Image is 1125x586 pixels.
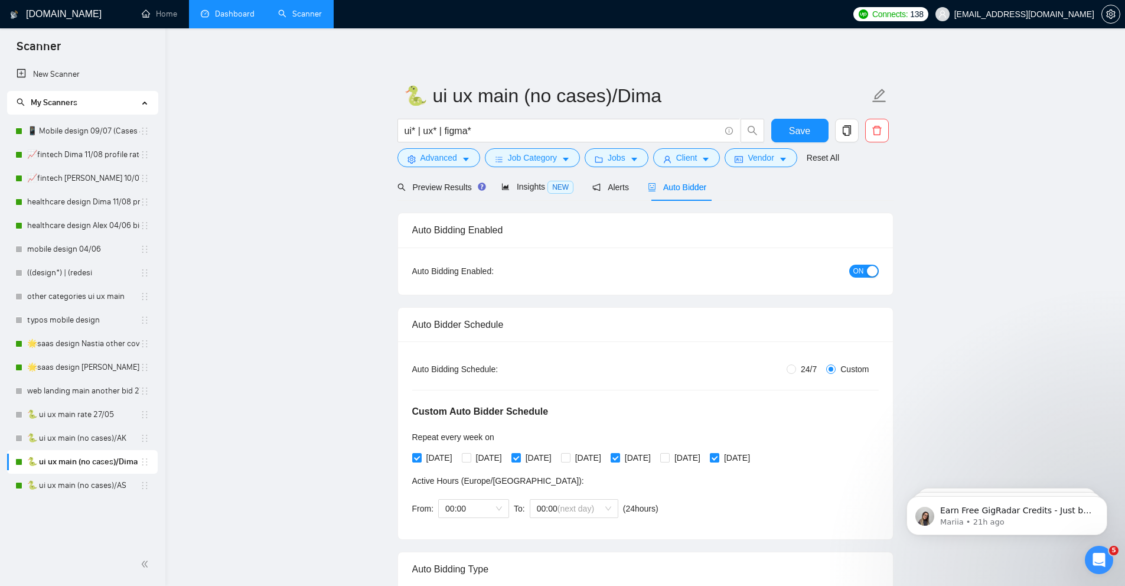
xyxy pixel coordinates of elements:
[7,356,158,379] li: 🌟saas design Alex 27-03/06 check 90% rate
[140,126,149,136] span: holder
[407,155,416,164] span: setting
[889,471,1125,554] iframe: Intercom notifications message
[412,552,879,586] div: Auto Bidding Type
[27,379,140,403] a: web landing main another bid 27/05
[741,119,764,142] button: search
[412,213,879,247] div: Auto Bidding Enabled
[514,504,525,513] span: To:
[140,315,149,325] span: holder
[10,5,18,24] img: logo
[630,155,638,164] span: caret-down
[140,481,149,490] span: holder
[7,214,158,237] li: healthcare design Alex 04/06 bid in range
[412,432,494,442] span: Repeat every week on
[397,183,406,191] span: search
[141,558,152,570] span: double-left
[140,197,149,207] span: holder
[836,363,873,376] span: Custom
[1101,9,1120,19] a: setting
[595,155,603,164] span: folder
[201,9,255,19] a: dashboardDashboard
[7,450,158,474] li: 🐍 ui ux main (no cases)/Dima
[27,332,140,356] a: 🌟saas design Nastia other cover 27/05
[501,183,510,191] span: area-chart
[27,427,140,450] a: 🐍 ui ux main (no cases)/AK
[866,125,888,136] span: delete
[872,8,908,21] span: Connects:
[608,151,625,164] span: Jobs
[7,38,70,63] span: Scanner
[663,155,671,164] span: user
[1085,546,1113,574] iframe: Intercom live chat
[1109,546,1119,555] span: 5
[7,261,158,285] li: ((design*) | (redesi
[557,504,594,513] span: (next day)
[420,151,457,164] span: Advanced
[7,237,158,261] li: mobile design 04/06
[140,150,149,159] span: holder
[140,174,149,183] span: holder
[17,98,25,106] span: search
[592,183,601,191] span: notification
[27,450,140,474] a: 🐍 ui ux main (no cases)/Dima
[836,125,858,136] span: copy
[562,155,570,164] span: caret-down
[537,500,611,517] span: 00:00
[27,237,140,261] a: mobile design 04/06
[807,151,839,164] a: Reset All
[27,285,140,308] a: other categories ui ux main
[412,504,434,513] span: From:
[865,119,889,142] button: delete
[27,403,140,427] a: 🐍 ui ux main rate 27/05
[412,405,549,419] h5: Custom Auto Bidder Schedule
[17,97,77,108] span: My Scanners
[789,123,810,138] span: Save
[412,308,879,341] div: Auto Bidder Schedule
[779,155,787,164] span: caret-down
[7,308,158,332] li: typos mobile design
[477,181,487,192] div: Tooltip anchor
[422,451,457,464] span: [DATE]
[412,265,568,278] div: Auto Bidding Enabled:
[570,451,606,464] span: [DATE]
[501,182,573,191] span: Insights
[27,214,140,237] a: healthcare design Alex 04/06 bid in range
[796,363,821,376] span: 24/7
[27,261,140,285] a: ((design*) | (redesi
[910,8,923,21] span: 138
[405,123,720,138] input: Search Freelance Jobs...
[725,148,797,167] button: idcardVendorcaret-down
[140,292,149,301] span: holder
[7,403,158,427] li: 🐍 ui ux main rate 27/05
[445,500,502,517] span: 00:00
[140,221,149,230] span: holder
[485,148,580,167] button: barsJob Categorycaret-down
[741,125,764,136] span: search
[140,434,149,443] span: holder
[140,363,149,372] span: holder
[140,457,149,467] span: holder
[1101,5,1120,24] button: setting
[462,155,470,164] span: caret-down
[278,9,322,19] a: searchScanner
[648,183,706,192] span: Auto Bidder
[872,88,887,103] span: edit
[719,451,755,464] span: [DATE]
[27,190,140,214] a: healthcare design Dima 11/08 profile rate
[585,148,648,167] button: folderJobscaret-down
[27,474,140,497] a: 🐍 ui ux main (no cases)/AS
[702,155,710,164] span: caret-down
[404,81,869,110] input: Scanner name...
[853,265,864,278] span: ON
[31,97,77,108] span: My Scanners
[676,151,697,164] span: Client
[412,476,584,486] span: Active Hours ( Europe/[GEOGRAPHIC_DATA] ):
[771,119,829,142] button: Save
[748,151,774,164] span: Vendor
[140,386,149,396] span: holder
